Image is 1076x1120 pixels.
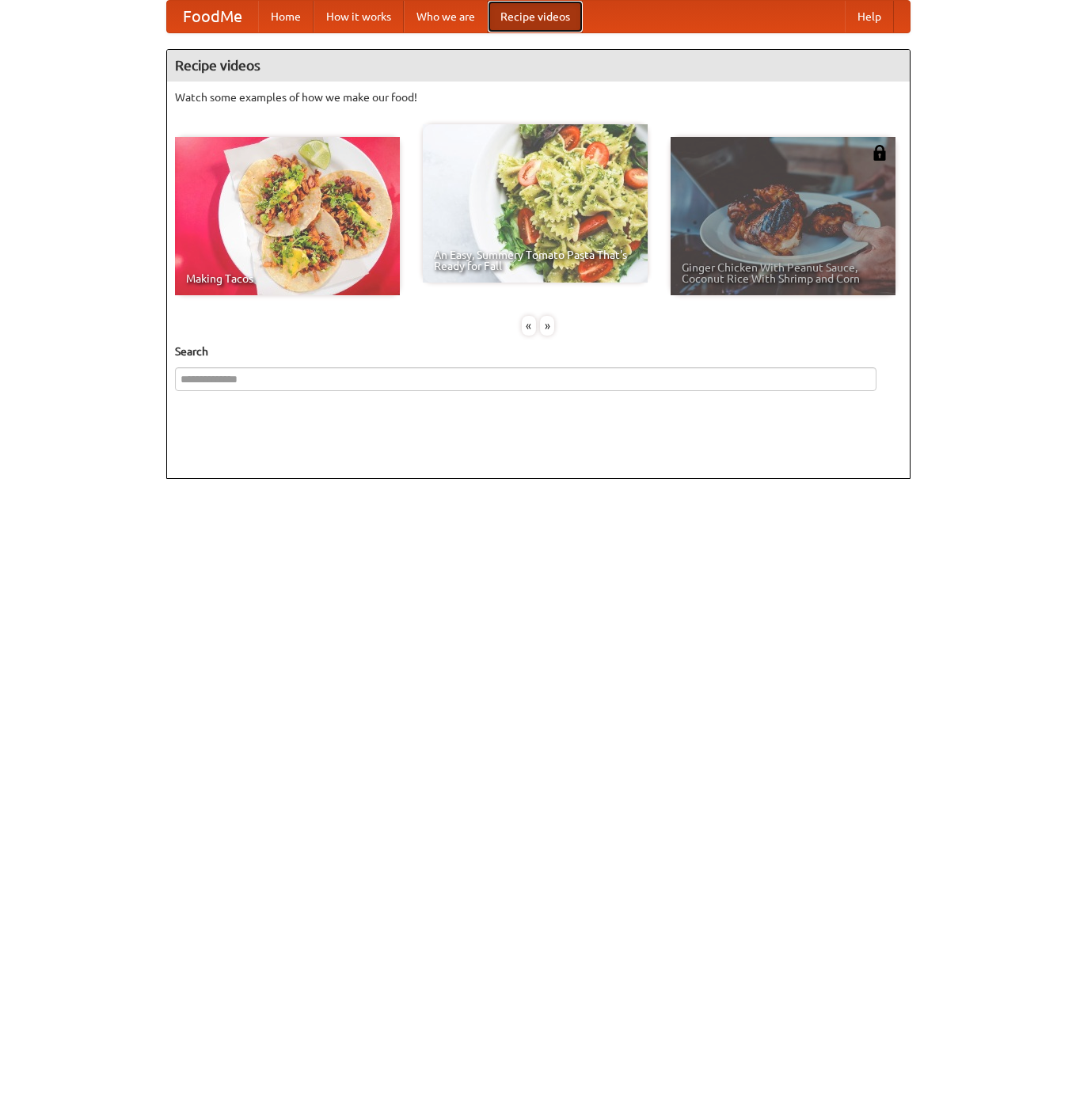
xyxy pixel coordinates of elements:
a: An Easy, Summery Tomato Pasta That's Ready for Fall [423,124,648,283]
a: Who we are [404,1,488,32]
a: Help [845,1,894,32]
h4: Recipe videos [167,50,910,82]
div: « [522,316,536,336]
span: An Easy, Summery Tomato Pasta That's Ready for Fall [434,249,637,271]
a: How it works [314,1,404,32]
a: Home [258,1,314,32]
p: Watch some examples of how we make our food! [175,89,902,105]
a: FoodMe [167,1,258,32]
span: Making Tacos [186,273,389,284]
div: » [540,316,554,336]
a: Recipe videos [488,1,583,32]
h5: Search [175,344,902,359]
a: Making Tacos [175,137,400,295]
img: 483408.png [872,145,888,161]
